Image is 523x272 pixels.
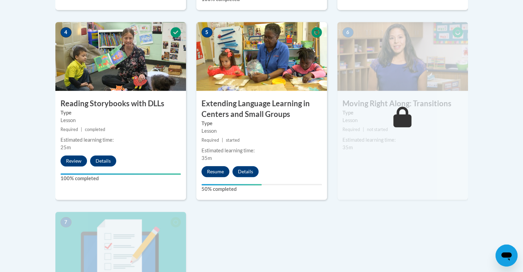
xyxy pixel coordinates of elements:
div: Estimated learning time: [342,136,463,144]
span: 5 [201,27,213,37]
span: 7 [61,217,72,227]
span: completed [85,127,105,132]
label: Type [61,109,181,117]
h3: Moving Right Along: Transitions [337,98,468,109]
h3: Reading Storybooks with DLLs [55,98,186,109]
span: 35m [342,144,353,150]
iframe: Button to launch messaging window [495,244,517,266]
div: Estimated learning time: [201,147,322,154]
span: | [81,127,82,132]
span: 25m [61,144,71,150]
label: Type [342,109,463,117]
span: 35m [201,155,212,161]
button: Review [61,155,87,166]
span: Required [61,127,78,132]
h3: Extending Language Learning in Centers and Small Groups [196,98,327,120]
button: Details [90,155,116,166]
span: 6 [342,27,353,37]
span: | [222,138,223,143]
span: Required [201,138,219,143]
label: 50% completed [201,185,322,193]
img: Course Image [337,22,468,91]
div: Lesson [201,127,322,135]
div: Estimated learning time: [61,136,181,144]
img: Course Image [196,22,327,91]
button: Details [232,166,259,177]
div: Your progress [61,173,181,175]
div: Lesson [61,117,181,124]
label: 100% completed [61,175,181,182]
div: Lesson [342,117,463,124]
span: started [226,138,240,143]
span: not started [367,127,388,132]
span: Required [342,127,360,132]
button: Resume [201,166,229,177]
span: 4 [61,27,72,37]
span: | [363,127,364,132]
label: Type [201,120,322,127]
img: Course Image [55,22,186,91]
div: Your progress [201,184,262,185]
